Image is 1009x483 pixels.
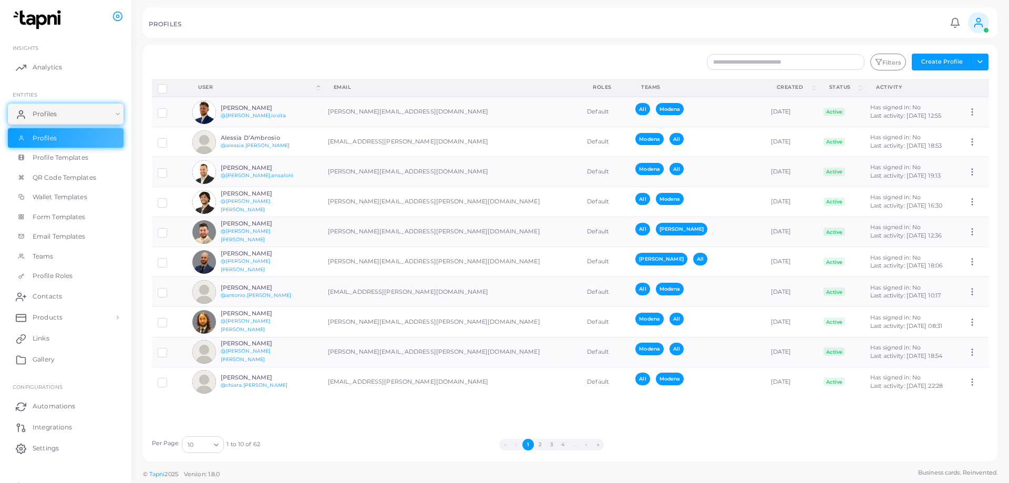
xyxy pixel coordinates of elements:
a: Products [8,307,123,328]
span: Has signed in: No [870,193,921,201]
span: Configurations [13,384,63,390]
a: @chiara.[PERSON_NAME] [221,382,287,388]
span: Last activity: [DATE] 10:17 [870,292,941,299]
span: Form Templates [33,212,86,222]
td: [EMAIL_ADDRESS][PERSON_NAME][DOMAIN_NAME] [322,367,582,397]
span: Last activity: [DATE] 08:31 [870,322,942,330]
a: @[PERSON_NAME].ansaloni [221,172,294,178]
img: avatar [192,100,216,124]
td: Default [581,247,630,277]
span: [PERSON_NAME] [635,253,687,265]
span: Last activity: [DATE] 18:53 [870,142,942,149]
img: avatar [192,130,216,154]
img: logo [9,10,68,29]
h6: Alessia D’Ambrosio [221,135,298,141]
span: Modena [635,343,664,355]
span: Active [823,198,846,206]
td: [DATE] [765,187,818,217]
a: @antonio.[PERSON_NAME] [221,292,291,298]
span: Active [823,317,846,326]
td: Default [581,307,630,337]
span: All [670,163,684,175]
span: Active [823,377,846,386]
span: Automations [33,402,75,411]
td: [PERSON_NAME][EMAIL_ADDRESS][PERSON_NAME][DOMAIN_NAME] [322,337,582,367]
h6: [PERSON_NAME] [221,105,298,111]
a: Teams [8,246,123,266]
div: User [198,84,314,91]
span: All [670,133,684,145]
h6: [PERSON_NAME] [221,310,298,317]
span: Active [823,108,846,116]
span: Has signed in: No [870,314,921,321]
a: Form Templates [8,207,123,227]
span: Active [823,347,846,356]
span: QR Code Templates [33,173,96,182]
h6: [PERSON_NAME] [221,250,298,257]
td: [DATE] [765,247,818,277]
span: Last activity: [DATE] 18:06 [870,262,943,269]
span: Last activity: [DATE] 18:54 [870,352,942,359]
button: Filters [870,54,906,70]
td: Default [581,157,630,187]
a: Contacts [8,286,123,307]
td: [EMAIL_ADDRESS][PERSON_NAME][DOMAIN_NAME] [322,127,582,157]
td: [PERSON_NAME][EMAIL_ADDRESS][PERSON_NAME][DOMAIN_NAME] [322,187,582,217]
a: Profile Templates [8,148,123,168]
img: avatar [192,280,216,304]
span: Has signed in: No [870,133,921,141]
a: Wallet Templates [8,187,123,207]
td: [PERSON_NAME][EMAIL_ADDRESS][PERSON_NAME][DOMAIN_NAME] [322,307,582,337]
img: avatar [192,340,216,364]
span: Contacts [33,292,62,301]
span: Integrations [33,423,72,432]
td: [DATE] [765,157,818,187]
td: [PERSON_NAME][EMAIL_ADDRESS][PERSON_NAME][DOMAIN_NAME] [322,247,582,277]
a: @[PERSON_NAME].iovita [221,112,286,118]
a: @[PERSON_NAME].[PERSON_NAME] [221,258,272,272]
h6: [PERSON_NAME] [221,220,298,227]
td: [DATE] [765,367,818,397]
span: Analytics [33,63,62,72]
th: Row-selection [152,79,187,97]
span: All [670,343,684,355]
button: Go to page 4 [557,439,569,450]
div: Search for option [182,436,224,453]
button: Go to page 2 [534,439,545,450]
span: Has signed in: No [870,163,921,171]
ul: Pagination [260,439,843,450]
span: All [635,373,650,385]
a: Profile Roles [8,266,123,286]
span: Modena [635,133,664,145]
span: All [635,223,650,235]
span: © [143,470,220,479]
td: Default [581,277,630,307]
a: Tapni [149,470,165,478]
a: Profiles [8,128,123,148]
span: All [635,283,650,295]
img: avatar [192,250,216,274]
h5: PROFILES [149,20,181,28]
div: Created [777,84,810,91]
button: Go to last page [592,439,604,450]
span: Modena [656,103,684,115]
span: Profile Templates [33,153,88,162]
span: All [635,193,650,205]
span: Active [823,138,846,146]
span: Has signed in: No [870,284,921,291]
h6: [PERSON_NAME] [221,165,298,171]
a: @[PERSON_NAME].[PERSON_NAME] [221,318,272,332]
a: QR Code Templates [8,168,123,188]
td: [EMAIL_ADDRESS][PERSON_NAME][DOMAIN_NAME] [322,277,582,307]
span: Profiles [33,133,57,143]
span: Active [823,228,846,236]
span: Wallet Templates [33,192,87,202]
td: [DATE] [765,307,818,337]
a: Profiles [8,104,123,125]
a: Email Templates [8,227,123,246]
td: [PERSON_NAME][EMAIL_ADDRESS][DOMAIN_NAME] [322,97,582,127]
span: 10 [188,439,193,450]
span: All [693,253,707,265]
a: Settings [8,438,123,459]
span: INSIGHTS [13,45,38,51]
